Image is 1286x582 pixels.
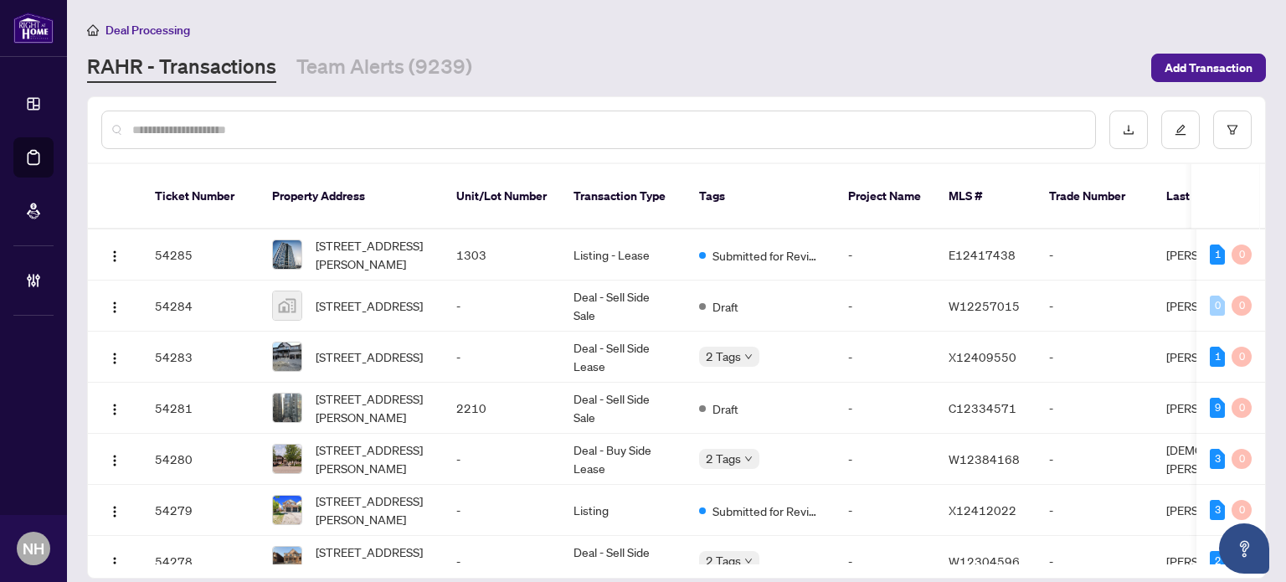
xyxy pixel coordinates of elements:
[108,250,121,263] img: Logo
[1232,500,1252,520] div: 0
[560,332,686,383] td: Deal - Sell Side Lease
[316,296,423,315] span: [STREET_ADDRESS]
[949,349,1016,364] span: X12409550
[1036,383,1153,434] td: -
[706,347,741,366] span: 2 Tags
[141,164,259,229] th: Ticket Number
[101,548,128,574] button: Logo
[1036,434,1153,485] td: -
[686,164,835,229] th: Tags
[949,451,1020,466] span: W12384168
[835,332,935,383] td: -
[101,343,128,370] button: Logo
[443,383,560,434] td: 2210
[108,352,121,365] img: Logo
[108,454,121,467] img: Logo
[101,446,128,472] button: Logo
[949,554,1020,569] span: W12304596
[1109,111,1148,149] button: download
[273,445,301,473] img: thumbnail-img
[1153,164,1278,229] th: Last Updated By
[316,440,430,477] span: [STREET_ADDRESS][PERSON_NAME]
[1151,54,1266,82] button: Add Transaction
[1213,111,1252,149] button: filter
[560,485,686,536] td: Listing
[273,394,301,422] img: thumbnail-img
[141,485,259,536] td: 54279
[1036,332,1153,383] td: -
[259,164,443,229] th: Property Address
[101,497,128,523] button: Logo
[835,281,935,332] td: -
[560,434,686,485] td: Deal - Buy Side Lease
[13,13,54,44] img: logo
[835,164,935,229] th: Project Name
[101,241,128,268] button: Logo
[560,281,686,332] td: Deal - Sell Side Sale
[1210,551,1225,571] div: 2
[744,455,753,463] span: down
[1210,296,1225,316] div: 0
[443,229,560,281] td: 1303
[560,164,686,229] th: Transaction Type
[949,502,1016,518] span: X12412022
[108,301,121,314] img: Logo
[744,353,753,361] span: down
[1036,485,1153,536] td: -
[560,383,686,434] td: Deal - Sell Side Sale
[835,485,935,536] td: -
[1210,500,1225,520] div: 3
[23,537,44,560] span: NH
[141,281,259,332] td: 54284
[1175,124,1186,136] span: edit
[935,164,1036,229] th: MLS #
[443,164,560,229] th: Unit/Lot Number
[1210,449,1225,469] div: 3
[141,434,259,485] td: 54280
[443,281,560,332] td: -
[443,485,560,536] td: -
[744,557,753,565] span: down
[1210,245,1225,265] div: 1
[101,292,128,319] button: Logo
[949,298,1020,313] span: W12257015
[949,247,1016,262] span: E12417438
[273,240,301,269] img: thumbnail-img
[1161,111,1200,149] button: edit
[273,547,301,575] img: thumbnail-img
[1210,347,1225,367] div: 1
[443,434,560,485] td: -
[712,246,821,265] span: Submitted for Review
[87,24,99,36] span: home
[316,492,430,528] span: [STREET_ADDRESS][PERSON_NAME]
[1227,124,1238,136] span: filter
[105,23,190,38] span: Deal Processing
[706,551,741,570] span: 2 Tags
[316,543,430,579] span: [STREET_ADDRESS][PERSON_NAME]
[101,394,128,421] button: Logo
[108,403,121,416] img: Logo
[1210,398,1225,418] div: 9
[316,389,430,426] span: [STREET_ADDRESS][PERSON_NAME]
[1036,281,1153,332] td: -
[141,229,259,281] td: 54285
[712,502,821,520] span: Submitted for Review
[273,496,301,524] img: thumbnail-img
[141,332,259,383] td: 54283
[1232,347,1252,367] div: 0
[1232,449,1252,469] div: 0
[1219,523,1269,574] button: Open asap
[1036,164,1153,229] th: Trade Number
[1123,124,1134,136] span: download
[273,343,301,371] img: thumbnail-img
[835,383,935,434] td: -
[835,229,935,281] td: -
[316,236,430,273] span: [STREET_ADDRESS][PERSON_NAME]
[443,332,560,383] td: -
[1232,398,1252,418] div: 0
[560,229,686,281] td: Listing - Lease
[87,53,276,83] a: RAHR - Transactions
[108,505,121,518] img: Logo
[273,291,301,320] img: thumbnail-img
[296,53,472,83] a: Team Alerts (9239)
